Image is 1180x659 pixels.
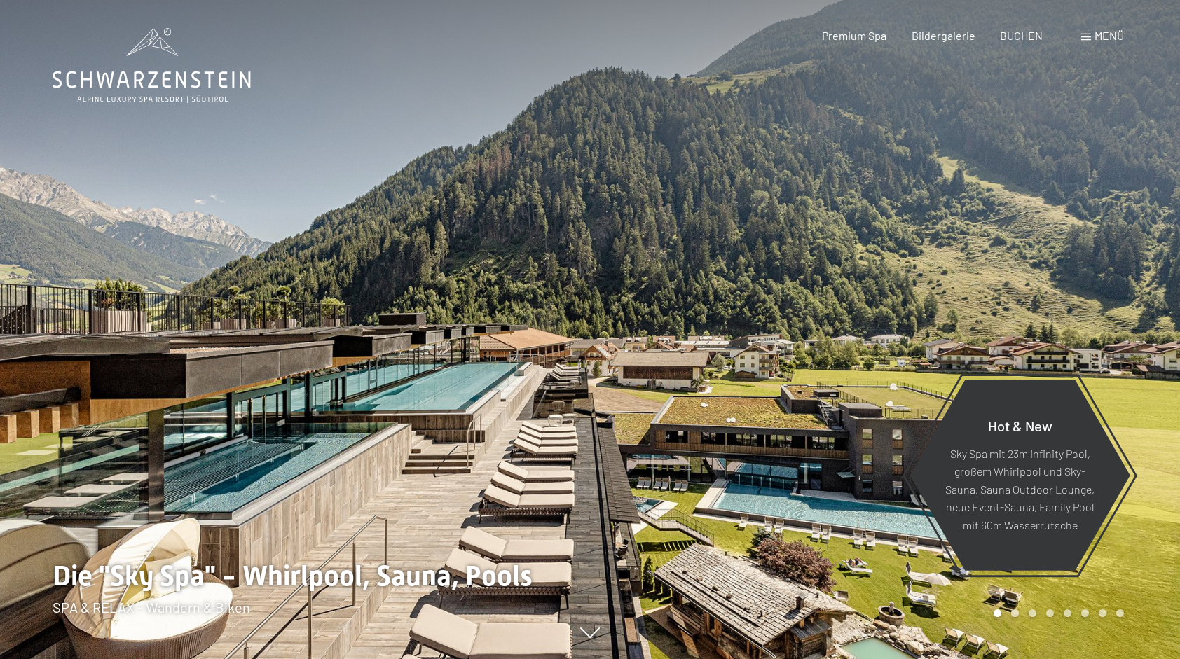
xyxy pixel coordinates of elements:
div: Carousel Pagination [989,609,1124,617]
p: Sky Spa mit 23m Infinity Pool, großem Whirlpool und Sky-Sauna, Sauna Outdoor Lounge, neue Event-S... [944,444,1096,534]
a: Bildergalerie [912,29,975,42]
div: Carousel Page 3 [1029,609,1036,617]
a: Premium Spa [822,29,886,42]
div: Carousel Page 5 [1064,609,1071,617]
div: Carousel Page 2 [1011,609,1019,617]
div: Carousel Page 6 [1081,609,1089,617]
div: Carousel Page 1 (Current Slide) [994,609,1001,617]
div: Carousel Page 4 [1046,609,1054,617]
span: Menü [1095,29,1124,42]
div: Carousel Page 8 [1116,609,1124,617]
span: Hot & New [988,417,1052,433]
a: BUCHEN [1000,29,1043,42]
div: Carousel Page 7 [1099,609,1106,617]
a: Hot & New Sky Spa mit 23m Infinity Pool, großem Whirlpool und Sky-Sauna, Sauna Outdoor Lounge, ne... [909,379,1131,571]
